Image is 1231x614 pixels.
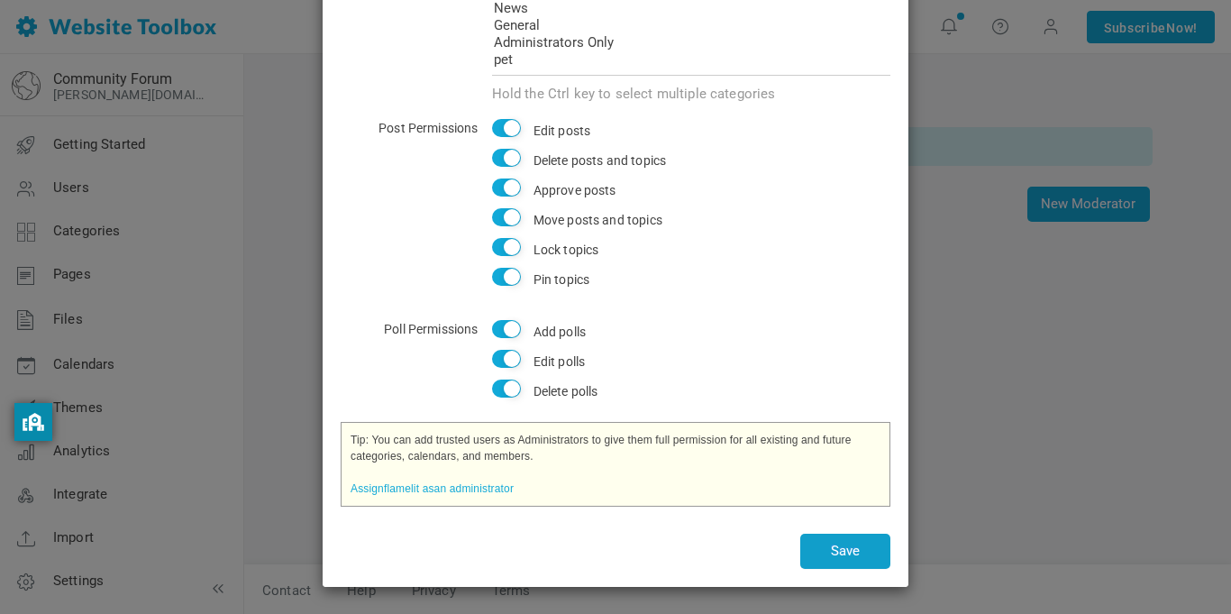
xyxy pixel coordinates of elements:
label: Delete posts and topics [533,148,666,173]
label: Pin topics [533,267,590,292]
div: Hold the Ctrl key to select multiple categories [492,85,891,104]
a: Assign an administrator [351,482,514,495]
option: General [492,17,891,34]
label: Delete polls [533,379,598,404]
label: Add polls [533,319,586,344]
button: Save [800,534,890,569]
label: Post Permissions [341,115,479,141]
label: Edit polls [533,349,586,374]
div: Tip: You can add trusted users as Administrators to give them full permission for all existing an... [341,422,890,507]
label: Edit posts [533,118,591,143]
button: privacy banner [14,403,52,441]
label: Approve posts [533,178,616,203]
span: as [423,482,434,495]
label: Poll Permissions [341,316,479,342]
label: Lock topics [533,237,599,262]
option: pet [492,51,891,69]
span: flamelit [384,482,419,495]
option: Administrators Only [492,34,891,51]
label: Move posts and topics [533,207,662,233]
